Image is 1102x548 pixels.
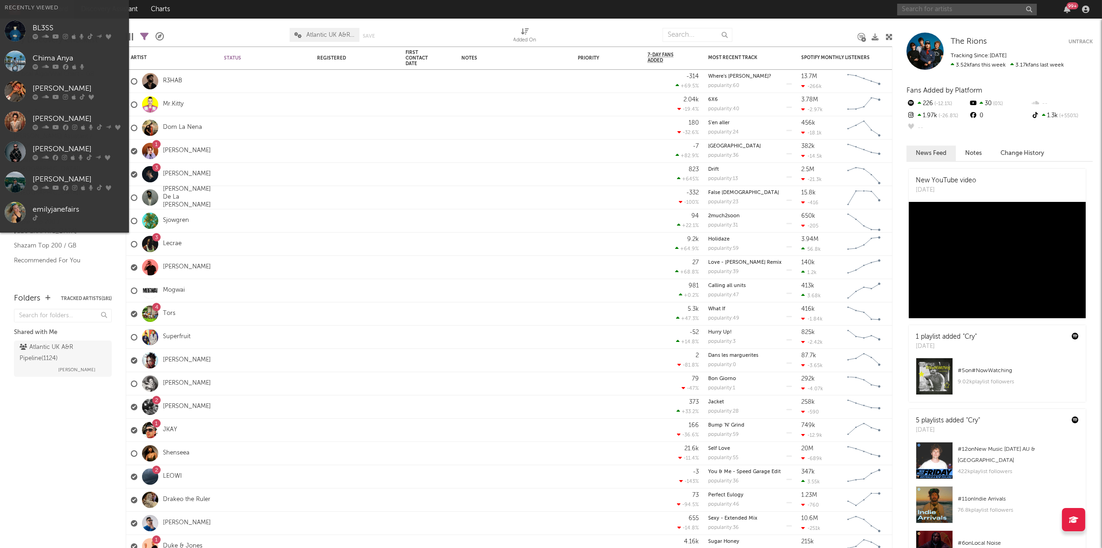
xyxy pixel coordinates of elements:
svg: Chart title [843,163,885,186]
div: Artist [131,55,201,60]
a: The Rions [951,37,987,47]
div: Holidaze [708,237,792,242]
div: 416k [801,306,815,312]
a: S'en aller [708,120,730,126]
svg: Chart title [843,419,885,442]
div: 226 [906,98,968,110]
div: 13.7M [801,74,817,80]
div: popularity: 47 [708,293,739,298]
a: Dans les marguerites [708,353,758,358]
svg: Chart title [843,372,885,395]
div: popularity: 0 [708,362,736,368]
div: 73 [692,492,699,498]
div: 3.55k [801,479,820,485]
div: 1.3k [1031,110,1093,122]
div: Notes [461,55,554,61]
a: [PERSON_NAME] [163,380,211,388]
span: The Rions [951,38,987,46]
div: 5.3k [688,306,699,312]
a: Calling all units [708,283,746,288]
a: Sexy - Extended Mix [708,516,757,521]
div: Love - Blair Muir Remix [708,260,792,265]
div: -3.65k [801,362,823,368]
div: -47 % [682,385,699,391]
div: 20M [801,446,813,452]
a: False [DEMOGRAPHIC_DATA] [708,190,779,195]
div: 180 [689,120,699,126]
div: 749k [801,422,815,428]
div: [PERSON_NAME] [33,83,124,94]
a: Love - [PERSON_NAME] Remix [708,260,782,265]
svg: Chart title [843,186,885,209]
div: -81.8 % [677,362,699,368]
div: 382k [801,143,815,149]
svg: Chart title [843,302,885,326]
svg: Chart title [843,209,885,233]
a: Bon Giorno [708,376,736,381]
div: 30 [968,98,1030,110]
div: -4.07k [801,386,823,392]
div: popularity: 24 [708,130,739,135]
div: Perfect Eulogy [708,493,792,498]
div: [PERSON_NAME] [33,114,124,125]
div: 422k playlist followers [958,466,1079,477]
div: 655 [689,515,699,521]
div: -266k [801,83,822,89]
div: -416 [801,200,818,206]
a: Where's [PERSON_NAME]? [708,74,771,79]
a: #12onNew Music [DATE] AU & [GEOGRAPHIC_DATA]422kplaylist followers [909,442,1086,486]
svg: Chart title [843,140,885,163]
a: Shenseea [163,449,189,457]
div: # 5 on #NowWatching [958,365,1079,376]
div: Where's Billy? [708,74,792,79]
div: 981 [689,283,699,289]
div: 2.5M [801,167,814,173]
svg: Chart title [843,70,885,93]
a: Recommended For You [14,255,102,266]
a: 2much2soon [708,214,740,219]
div: popularity: 36 [708,525,739,530]
button: Change History [991,146,1054,161]
a: Bump 'N' Grind [708,423,744,428]
div: # 12 on New Music [DATE] AU & [GEOGRAPHIC_DATA] [958,444,1079,466]
span: 3.17k fans last week [951,62,1064,68]
a: Mr.Kitty [163,100,183,108]
a: "Cry" [966,417,980,424]
div: popularity: 23 [708,200,738,205]
div: Self Love [708,446,792,451]
svg: Chart title [843,116,885,140]
a: What If [708,307,725,312]
a: JKAY [163,426,177,434]
div: 21.6k [684,446,699,452]
div: [PERSON_NAME] [33,144,124,155]
div: -21.3k [801,176,822,182]
div: -52 [690,329,699,335]
div: +33.2 % [676,408,699,414]
a: Perfect Eulogy [708,493,744,498]
div: -590 [801,409,819,415]
a: You & Me - Speed Garage Edit [708,469,781,474]
a: [PERSON_NAME] De La [PERSON_NAME] [163,186,215,209]
div: You & Me - Speed Garage Edit [708,469,792,474]
a: #5on#NowWatching9.02kplaylist followers [909,358,1086,402]
svg: Chart title [843,256,885,279]
a: Drift [708,167,719,172]
a: Holidaze [708,237,730,242]
div: 5 playlists added [916,416,980,426]
div: -- [906,122,968,134]
a: [PERSON_NAME] [163,147,211,155]
a: [PERSON_NAME] [163,356,211,364]
div: -18.1k [801,130,822,136]
div: 9.2k [687,236,699,242]
a: #11onIndie Arrivals76.8kplaylist followers [909,486,1086,530]
div: +47.3 % [676,315,699,321]
div: [DATE] [916,342,977,351]
div: 1.97k [906,110,968,122]
span: 7-Day Fans Added [648,52,685,63]
svg: Chart title [843,233,885,256]
svg: Chart title [843,279,885,302]
div: popularity: 31 [708,223,738,228]
button: Tracked Artists(181) [61,296,112,301]
div: popularity: 59 [708,246,739,251]
div: 2much2soon [708,214,792,219]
